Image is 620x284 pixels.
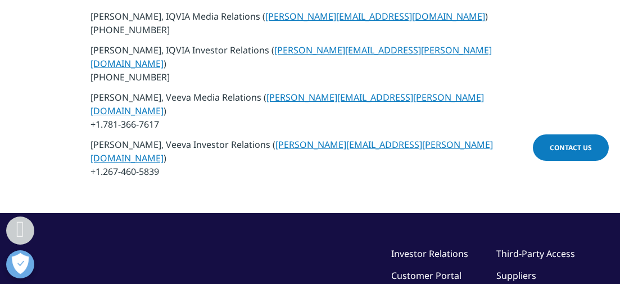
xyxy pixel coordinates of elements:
[265,10,485,22] a: [PERSON_NAME][EMAIL_ADDRESS][DOMAIN_NAME]
[90,138,530,185] p: [PERSON_NAME], Veeva Investor Relations ( ) +1.267-460-5839
[90,10,530,43] p: [PERSON_NAME], IQVIA Media Relations ( ) [PHONE_NUMBER]
[391,247,468,260] a: Investor Relations
[90,44,492,70] a: [PERSON_NAME][EMAIL_ADDRESS][PERSON_NAME][DOMAIN_NAME]
[550,143,592,152] span: Contact Us
[90,91,484,117] a: [PERSON_NAME][EMAIL_ADDRESS][PERSON_NAME][DOMAIN_NAME]
[496,247,575,260] a: Third-Party Access
[90,138,493,164] a: [PERSON_NAME][EMAIL_ADDRESS][PERSON_NAME][DOMAIN_NAME]
[6,250,34,278] button: 優先設定センターを開く
[90,91,530,138] p: [PERSON_NAME], Veeva Media Relations ( ) +1.781-366-7617
[496,269,536,282] a: Suppliers
[90,43,530,91] p: [PERSON_NAME], IQVIA Investor Relations ( ) [PHONE_NUMBER]
[533,134,609,161] a: Contact Us
[391,269,461,282] a: Customer Portal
